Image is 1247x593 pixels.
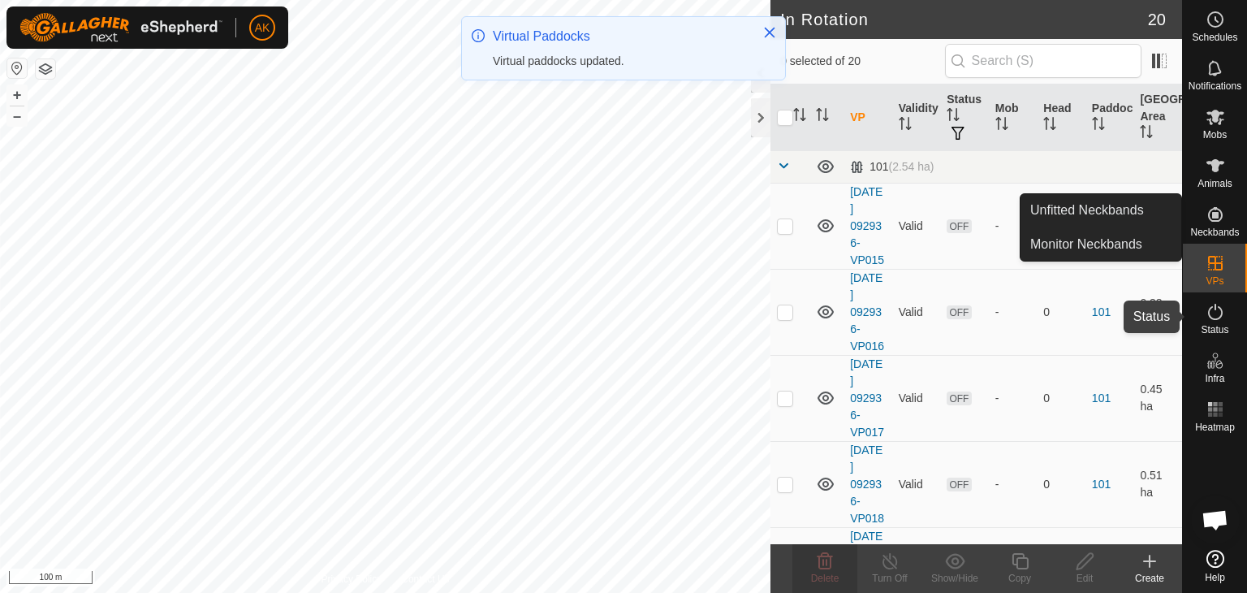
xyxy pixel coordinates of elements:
td: 0 [1037,183,1085,269]
span: OFF [947,478,971,491]
td: 0.38 ha [1133,269,1182,355]
button: – [7,106,27,126]
p-sorticon: Activate to sort [793,110,806,123]
th: Paddock [1085,84,1134,151]
span: AK [255,19,270,37]
td: 0.51 ha [1133,441,1182,527]
p-sorticon: Activate to sort [995,119,1008,132]
div: - [995,476,1031,493]
p-sorticon: Activate to sort [1043,119,1056,132]
span: Animals [1197,179,1232,188]
div: Turn Off [857,571,922,586]
a: [DATE] 092936-VP017 [850,357,884,439]
a: 101 [1092,305,1111,318]
td: Valid [892,269,941,355]
span: 20 [1148,7,1166,32]
span: Status [1201,325,1228,335]
div: Copy [987,571,1052,586]
a: Open chat [1191,496,1240,544]
td: Valid [892,183,941,269]
a: Unfitted Neckbands [1020,194,1181,227]
p-sorticon: Activate to sort [1092,119,1105,132]
td: Valid [892,355,941,441]
div: 101 [850,160,934,174]
a: [DATE] 092936-VP016 [850,271,884,353]
img: Gallagher Logo [19,13,222,42]
div: Create [1117,571,1182,586]
span: Infra [1205,374,1224,383]
span: Delete [811,573,839,584]
th: VP [844,84,892,151]
td: 0 [1037,269,1085,355]
span: Neckbands [1190,227,1239,237]
div: - [995,218,1031,235]
span: OFF [947,392,971,405]
button: Map Layers [36,59,55,79]
th: Mob [989,84,1038,151]
span: Notifications [1189,81,1241,91]
th: Head [1037,84,1085,151]
th: [GEOGRAPHIC_DATA] Area [1133,84,1182,151]
h2: In Rotation [780,10,1148,29]
span: 0 selected of 20 [780,53,944,70]
a: 101 [1092,392,1111,405]
span: OFF [947,219,971,233]
th: Validity [892,84,941,151]
div: Edit [1052,571,1117,586]
p-sorticon: Activate to sort [816,110,829,123]
span: VPs [1206,276,1223,286]
div: Show/Hide [922,571,987,586]
a: [DATE] 092936-VP015 [850,185,884,266]
td: 0 [1037,441,1085,527]
td: 0.33 ha [1133,183,1182,269]
td: Valid [892,441,941,527]
span: Help [1205,573,1225,582]
a: Contact Us [401,572,449,587]
span: Monitor Neckbands [1030,235,1142,254]
div: - [995,304,1031,321]
a: [DATE] 092936-VP018 [850,444,884,525]
a: Help [1183,543,1247,589]
span: (2.54 ha) [888,160,934,173]
div: - [995,390,1031,407]
span: Unfitted Neckbands [1030,201,1144,220]
div: Virtual paddocks updated. [493,53,746,70]
td: 0 [1037,355,1085,441]
a: Privacy Policy [321,572,382,587]
div: Virtual Paddocks [493,27,746,46]
a: Monitor Neckbands [1020,228,1181,261]
p-sorticon: Activate to sort [947,110,960,123]
button: Close [758,21,781,44]
a: 101 [1092,478,1111,491]
span: Schedules [1192,32,1237,42]
input: Search (S) [945,44,1141,78]
td: 0.45 ha [1133,355,1182,441]
p-sorticon: Activate to sort [899,119,912,132]
span: Mobs [1203,130,1227,140]
th: Status [940,84,989,151]
span: Heatmap [1195,422,1235,432]
button: Reset Map [7,58,27,78]
button: + [7,85,27,105]
span: OFF [947,305,971,319]
p-sorticon: Activate to sort [1140,128,1153,141]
